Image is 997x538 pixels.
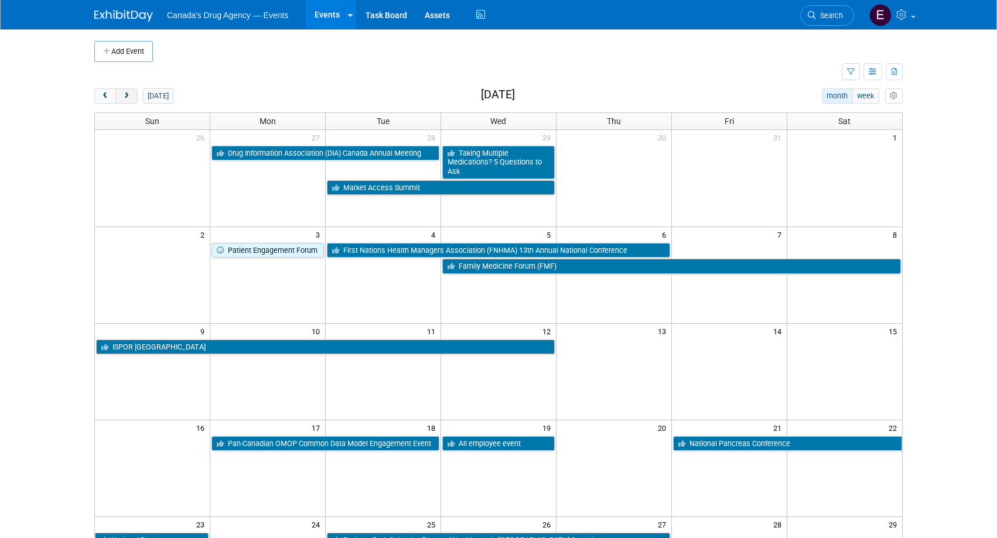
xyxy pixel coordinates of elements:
span: 15 [887,324,902,338]
a: Pan-Canadian OMOP Common Data Model Engagement Event [211,436,439,451]
span: 28 [426,130,441,145]
span: 27 [310,130,325,145]
span: 22 [887,420,902,435]
span: Search [816,11,843,20]
span: 30 [657,130,671,145]
button: myCustomButton [885,88,903,104]
span: Sun [145,116,159,126]
span: 20 [657,420,671,435]
a: All employee event [442,436,555,451]
a: Search [800,5,854,26]
span: 9 [199,324,210,338]
a: First Nations Health Managers Association (FNHMA) 13th Annual National Conference [327,243,670,258]
a: Family Medicine Forum (FMF) [442,259,901,274]
a: ISPOR [GEOGRAPHIC_DATA] [96,340,555,355]
span: 7 [776,227,787,242]
span: 21 [772,420,787,435]
span: 10 [310,324,325,338]
span: 29 [541,130,556,145]
span: Sat [838,116,851,126]
span: Canada's Drug Agency — Events [167,11,288,20]
span: 26 [541,517,556,532]
span: 18 [426,420,441,435]
a: Market Access Summit [327,180,555,196]
span: 4 [430,227,441,242]
span: 31 [772,130,787,145]
span: 2 [199,227,210,242]
span: 14 [772,324,787,338]
span: 11 [426,324,441,338]
span: Wed [490,116,506,126]
button: prev [94,88,116,104]
span: 25 [426,517,441,532]
span: 29 [887,517,902,532]
span: 12 [541,324,556,338]
button: month [822,88,853,104]
span: Tue [377,116,390,126]
h2: [DATE] [481,88,515,101]
span: 6 [661,227,671,242]
a: National Pancreas Conference [673,436,902,451]
a: Taking Multiple Medications? 5 Questions to Ask [442,146,555,179]
span: 23 [195,517,210,532]
button: [DATE] [143,88,174,104]
span: 8 [892,227,902,242]
span: 24 [310,517,325,532]
span: Fri [725,116,734,126]
button: week [852,88,879,104]
span: 27 [657,517,671,532]
span: Mon [260,116,276,126]
img: External Events [869,4,892,26]
span: Thu [607,116,621,126]
span: 5 [545,227,556,242]
a: Drug Information Association (DIA) Canada Annual Meeting [211,146,439,161]
i: Personalize Calendar [890,92,897,100]
img: ExhibitDay [94,10,153,22]
a: Patient Engagement Forum [211,243,324,258]
span: 3 [315,227,325,242]
span: 17 [310,420,325,435]
span: 28 [772,517,787,532]
span: 19 [541,420,556,435]
span: 16 [195,420,210,435]
span: 26 [195,130,210,145]
span: 1 [892,130,902,145]
button: next [115,88,137,104]
span: 13 [657,324,671,338]
button: Add Event [94,41,153,62]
